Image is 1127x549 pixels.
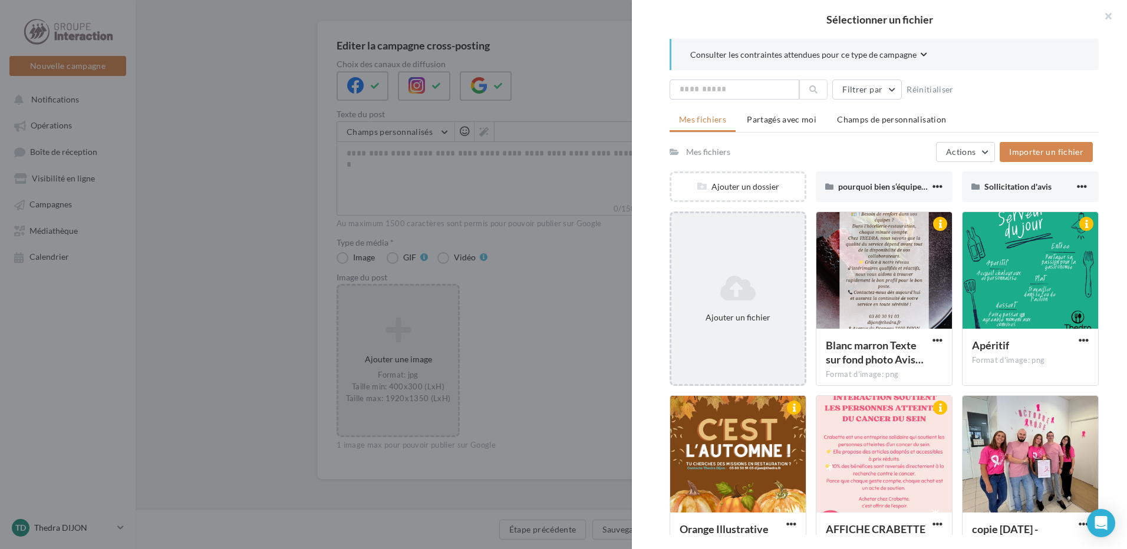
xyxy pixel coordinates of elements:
[676,312,800,323] div: Ajouter un fichier
[946,147,976,157] span: Actions
[936,142,995,162] button: Actions
[832,80,902,100] button: Filtrer par
[686,146,730,158] div: Mes fichiers
[838,181,963,191] span: pourquoi bien s‘équiper en cuisine
[747,114,816,124] span: Partagés avec moi
[826,522,925,535] span: AFFICHE CRABETTE
[837,114,946,124] span: Champs de personnalisation
[690,49,917,61] span: Consulter les contraintes attendues pour ce type de campagne
[1000,142,1093,162] button: Importer un fichier
[690,48,927,63] button: Consulter les contraintes attendues pour ce type de campagne
[671,181,805,193] div: Ajouter un dossier
[972,339,1009,352] span: Apéritif
[651,14,1108,25] h2: Sélectionner un fichier
[679,114,726,124] span: Mes fichiers
[972,355,1089,366] div: Format d'image: png
[1009,147,1083,157] span: Importer un fichier
[1087,509,1115,537] div: Open Intercom Messenger
[826,339,924,366] span: Blanc marron Texte sur fond photo Avis clients restaurant Publication Instagram
[902,82,958,97] button: Réinitialiser
[984,181,1052,191] span: Sollicitation d'avis
[826,369,943,380] div: Format d'image: png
